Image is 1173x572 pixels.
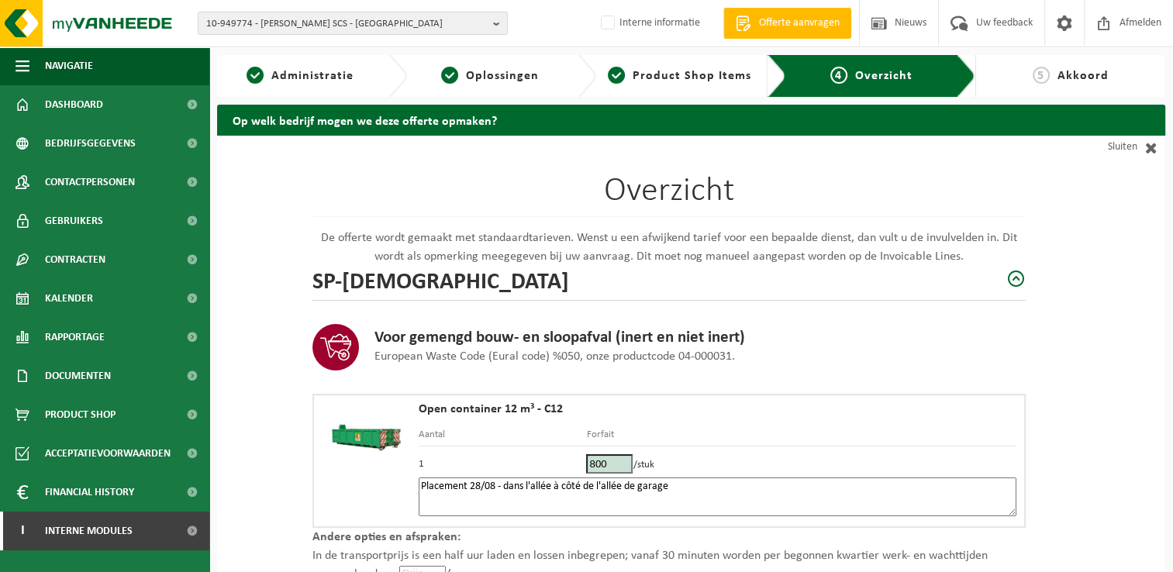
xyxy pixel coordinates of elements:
[374,329,745,347] h3: Voor gemengd bouw- en sloopafval (inert en niet inert)
[247,67,264,84] span: 1
[45,163,135,202] span: Contactpersonen
[855,70,913,82] span: Overzicht
[45,240,105,279] span: Contracten
[1026,136,1165,159] a: Sluiten
[45,395,116,434] span: Product Shop
[374,347,745,366] p: European Waste Code (Eural code) %050, onze productcode 04-000031.
[798,67,945,85] a: 4Overzicht
[598,12,700,35] label: Interne informatie
[586,446,1016,477] td: /stuk
[225,67,376,85] a: 1Administratie
[198,12,508,35] button: 10-949774 - [PERSON_NAME] SCS - [GEOGRAPHIC_DATA]
[586,427,1016,446] th: Forfait
[45,434,171,473] span: Acceptatievoorwaarden
[1033,67,1050,84] span: 5
[45,279,93,318] span: Kalender
[604,67,755,85] a: 3Product Shop Items
[633,70,751,82] span: Product Shop Items
[45,473,134,512] span: Financial History
[217,105,1165,135] h2: Op welk bedrijf mogen we deze offerte opmaken?
[608,67,625,84] span: 3
[271,70,354,82] span: Administratie
[45,512,133,550] span: Interne modules
[830,67,847,84] span: 4
[312,229,1026,266] p: De offerte wordt gemaakt met standaardtarieven. Wenst u een afwijkend tarief voor een bepaalde di...
[45,124,136,163] span: Bedrijfsgegevens
[415,67,566,85] a: 2Oplossingen
[45,318,105,357] span: Rapportage
[441,67,458,84] span: 2
[419,403,1016,415] h4: Open container 12 m³ - C12
[16,512,29,550] span: I
[755,16,844,31] span: Offerte aanvragen
[586,454,633,474] input: Prijs
[1057,70,1109,82] span: Akkoord
[312,266,569,292] h2: SP-[DEMOGRAPHIC_DATA]
[322,403,411,463] img: HK-XC-12-GN-00.png
[419,427,587,446] th: Aantal
[45,47,93,85] span: Navigatie
[419,446,587,477] td: 1
[206,12,487,36] span: 10-949774 - [PERSON_NAME] SCS - [GEOGRAPHIC_DATA]
[466,70,539,82] span: Oplossingen
[723,8,851,39] a: Offerte aanvragen
[983,67,1157,85] a: 5Akkoord
[45,202,103,240] span: Gebruikers
[45,357,111,395] span: Documenten
[312,174,1026,217] h1: Overzicht
[45,85,103,124] span: Dashboard
[312,528,1026,546] p: Andere opties en afspraken:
